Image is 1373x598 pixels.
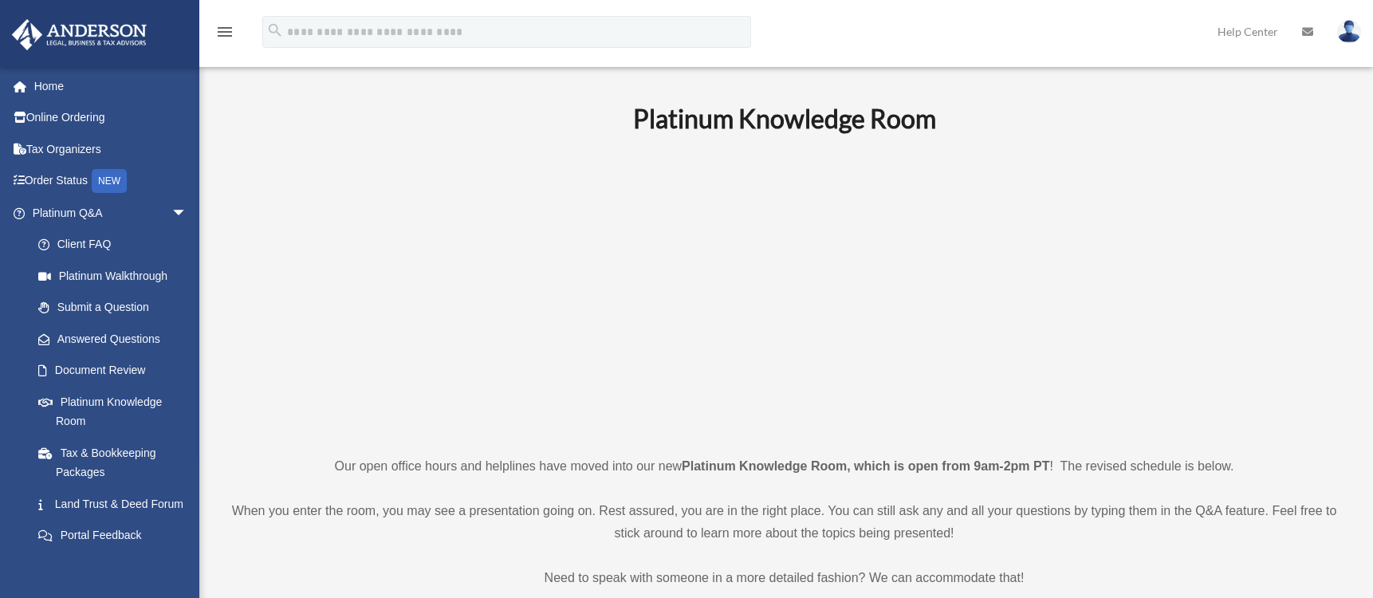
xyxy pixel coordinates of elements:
[22,260,211,292] a: Platinum Walkthrough
[22,488,211,520] a: Land Trust & Deed Forum
[7,19,151,50] img: Anderson Advisors Platinum Portal
[227,455,1341,478] p: Our open office hours and helplines have moved into our new ! The revised schedule is below.
[22,323,211,355] a: Answered Questions
[633,103,936,134] b: Platinum Knowledge Room
[11,102,211,134] a: Online Ordering
[215,22,234,41] i: menu
[92,169,127,193] div: NEW
[227,567,1341,589] p: Need to speak with someone in a more detailed fashion? We can accommodate that!
[22,437,211,488] a: Tax & Bookkeeping Packages
[22,355,211,387] a: Document Review
[171,197,203,230] span: arrow_drop_down
[545,156,1024,426] iframe: 231110_Toby_KnowledgeRoom
[682,459,1049,473] strong: Platinum Knowledge Room, which is open from 9am-2pm PT
[266,22,284,39] i: search
[22,520,211,552] a: Portal Feedback
[215,28,234,41] a: menu
[227,500,1341,545] p: When you enter the room, you may see a presentation going on. Rest assured, you are in the right ...
[22,292,211,324] a: Submit a Question
[11,70,211,102] a: Home
[22,386,203,437] a: Platinum Knowledge Room
[11,165,211,198] a: Order StatusNEW
[22,229,211,261] a: Client FAQ
[1337,20,1361,43] img: User Pic
[11,197,211,229] a: Platinum Q&Aarrow_drop_down
[11,133,211,165] a: Tax Organizers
